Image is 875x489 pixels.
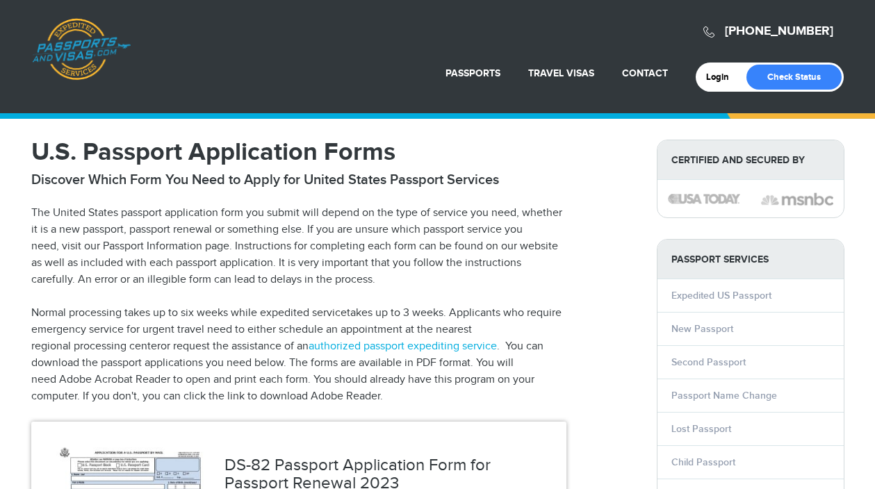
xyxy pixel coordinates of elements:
[31,305,566,405] p: Normal processing takes up to six weeks while expedited servicetakes up to 3 weeks. Applicants wh...
[671,423,731,435] a: Lost Passport
[32,18,131,81] a: Passports & [DOMAIN_NAME]
[671,323,733,335] a: New Passport
[671,356,746,368] a: Second Passport
[725,24,833,39] a: [PHONE_NUMBER]
[671,456,735,468] a: Child Passport
[746,65,842,90] a: Check Status
[445,67,500,79] a: Passports
[657,240,844,279] strong: PASSPORT SERVICES
[309,340,497,353] a: authorized passport expediting service
[31,205,566,288] p: The United States passport application form you submit will depend on the type of service you nee...
[622,67,668,79] a: Contact
[31,172,566,188] h2: Discover Which Form You Need to Apply for United States Passport Services
[657,140,844,180] strong: Certified and Secured by
[706,72,739,83] a: Login
[671,290,771,301] a: Expedited US Passport
[761,191,833,208] img: image description
[528,67,594,79] a: Travel Visas
[31,140,566,165] h1: U.S. Passport Application Forms
[668,194,740,204] img: image description
[671,390,777,401] a: Passport Name Change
